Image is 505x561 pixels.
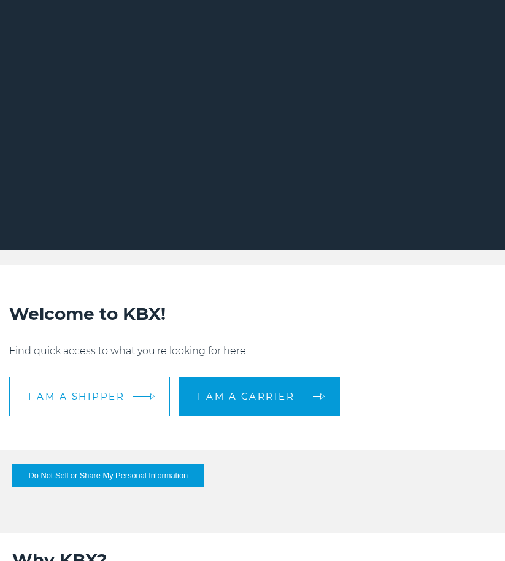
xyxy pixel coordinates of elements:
[12,464,204,487] button: Do Not Sell or Share My Personal Information
[9,302,496,325] h2: Welcome to KBX!
[198,392,295,401] span: I am a carrier
[150,393,155,400] img: arrow
[9,344,496,358] p: Find quick access to what you're looking for here.
[9,377,170,416] a: I am a shipper arrow arrow
[28,392,125,401] span: I am a shipper
[179,377,340,416] a: I am a carrier arrow arrow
